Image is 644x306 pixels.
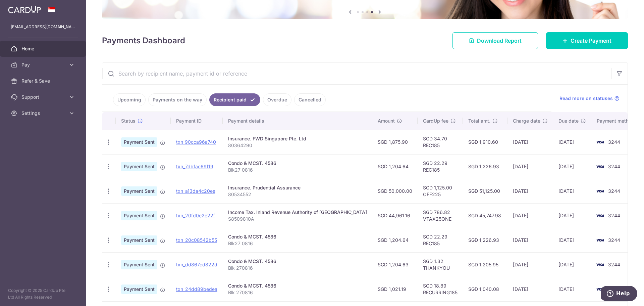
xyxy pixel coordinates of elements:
[21,45,66,52] span: Home
[21,94,66,100] span: Support
[463,252,507,277] td: SGD 1,205.95
[372,277,418,301] td: SGD 1,021.19
[608,164,620,169] span: 3244
[228,184,367,191] div: Insurance. Prudential Assurance
[593,212,607,220] img: Bank Card
[418,203,463,228] td: SGD 786.82 VTAX25ONE
[553,130,591,154] td: [DATE]
[423,118,448,124] span: CardUp fee
[463,154,507,179] td: SGD 1,226.93
[176,237,217,243] a: txn_20c08542b55
[228,233,367,240] div: Condo & MCST. 4586
[452,32,538,49] a: Download Report
[372,228,418,252] td: SGD 1,204.64
[418,179,463,203] td: SGD 1,125.00 OFF225
[228,135,367,142] div: Insurance. FWD Singapore Pte. Ltd
[11,24,75,30] p: [EMAIL_ADDRESS][DOMAIN_NAME]
[228,167,367,173] p: Blk27 0816
[228,282,367,289] div: Condo & MCST. 4586
[176,188,215,194] a: txn_a13da4c20ee
[608,139,620,145] span: 3244
[571,37,611,45] span: Create Payment
[463,179,507,203] td: SGD 51,125.00
[121,186,157,196] span: Payment Sent
[507,179,553,203] td: [DATE]
[294,93,326,106] a: Cancelled
[558,118,579,124] span: Due date
[176,213,215,218] a: txn_20fd0e2e22f
[507,154,553,179] td: [DATE]
[102,63,611,84] input: Search by recipient name, payment id or reference
[228,216,367,222] p: S8509810A
[593,138,607,146] img: Bank Card
[121,162,157,171] span: Payment Sent
[21,110,66,117] span: Settings
[113,93,146,106] a: Upcoming
[8,5,41,13] img: CardUp
[418,252,463,277] td: SGD 1.32 THANKYOU
[593,163,607,171] img: Bank Card
[559,95,613,102] span: Read more on statuses
[553,228,591,252] td: [DATE]
[372,203,418,228] td: SGD 44,961.16
[507,252,553,277] td: [DATE]
[176,286,217,292] a: txn_24dd89bedea
[228,289,367,296] p: Blk 270816
[21,61,66,68] span: Pay
[372,179,418,203] td: SGD 50,000.00
[463,277,507,301] td: SGD 1,040.08
[463,203,507,228] td: SGD 45,747.98
[228,265,367,271] p: Blk 270816
[553,179,591,203] td: [DATE]
[176,139,216,145] a: txn_90cca96a740
[228,258,367,265] div: Condo & MCST. 4586
[171,112,223,130] th: Payment ID
[546,32,628,49] a: Create Payment
[608,188,620,194] span: 3244
[21,78,66,84] span: Refer & Save
[418,154,463,179] td: SGD 22.29 REC185
[468,118,490,124] span: Total amt.
[418,130,463,154] td: SGD 34.70 REC185
[507,203,553,228] td: [DATE]
[507,130,553,154] td: [DATE]
[228,160,367,167] div: Condo & MCST. 4586
[148,93,207,106] a: Payments on the way
[378,118,395,124] span: Amount
[121,211,157,220] span: Payment Sent
[228,191,367,198] p: 80534552
[176,164,213,169] a: txn_7dbfac69f19
[121,260,157,269] span: Payment Sent
[463,228,507,252] td: SGD 1,226.93
[553,252,591,277] td: [DATE]
[553,277,591,301] td: [DATE]
[121,235,157,245] span: Payment Sent
[418,228,463,252] td: SGD 22.29 REC185
[228,240,367,247] p: Blk27 0816
[121,285,157,294] span: Payment Sent
[463,130,507,154] td: SGD 1,910.60
[507,277,553,301] td: [DATE]
[593,261,607,269] img: Bank Card
[176,262,217,267] a: txn_dd867cd822d
[372,154,418,179] td: SGD 1,204.64
[121,137,157,147] span: Payment Sent
[553,154,591,179] td: [DATE]
[593,236,607,244] img: Bank Card
[591,112,642,130] th: Payment method
[372,130,418,154] td: SGD 1,875.90
[608,237,620,243] span: 3244
[559,95,620,102] a: Read more on statuses
[372,252,418,277] td: SGD 1,204.63
[223,112,372,130] th: Payment details
[608,213,620,218] span: 3244
[228,142,367,149] p: 80364290
[513,118,540,124] span: Charge date
[507,228,553,252] td: [DATE]
[102,35,185,47] h4: Payments Dashboard
[608,262,620,267] span: 3244
[209,93,260,106] a: Recipient paid
[121,118,136,124] span: Status
[477,37,522,45] span: Download Report
[593,187,607,195] img: Bank Card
